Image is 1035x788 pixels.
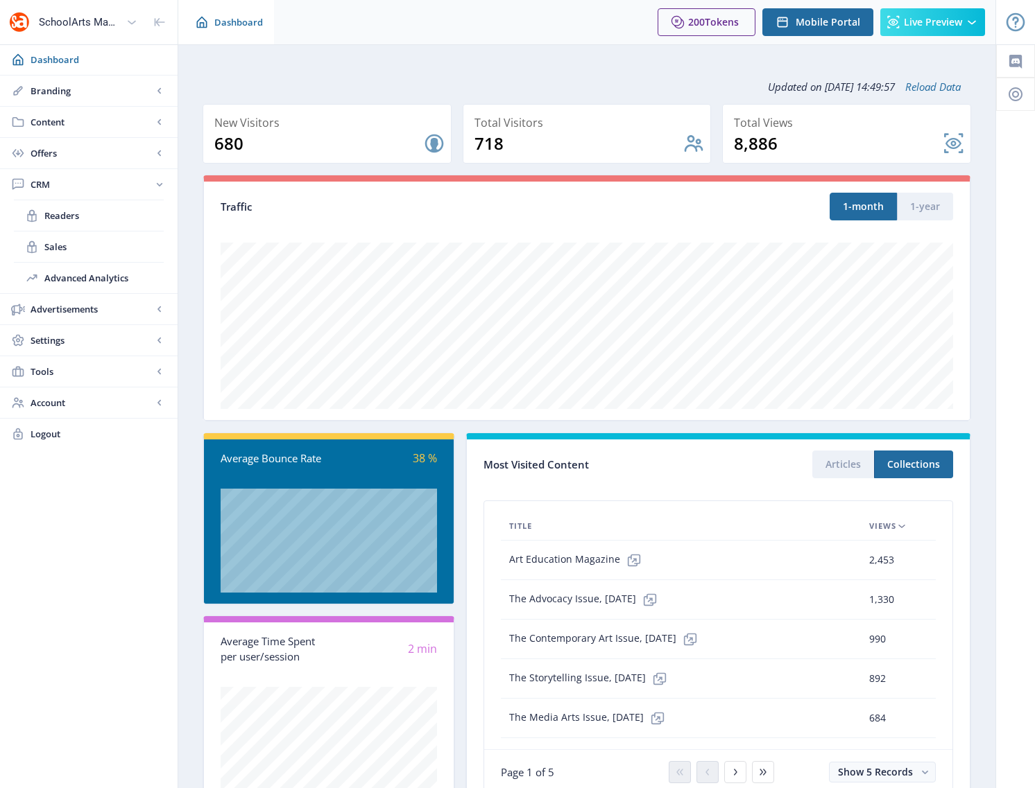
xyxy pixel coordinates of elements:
span: 892 [869,670,886,687]
button: 1-month [830,193,897,220]
button: Collections [874,450,953,478]
span: 1,330 [869,591,894,608]
span: Logout [31,427,166,441]
a: Advanced Analytics [14,263,164,293]
div: Most Visited Content [484,454,718,475]
button: Articles [812,450,874,478]
span: 2,453 [869,552,894,568]
div: Average Time Spent per user/session [221,633,329,665]
span: Content [31,115,153,129]
div: Total Views [734,113,965,132]
button: 200Tokens [658,8,755,36]
span: Art Education Magazine [509,546,648,574]
div: 8,886 [734,132,943,155]
button: Live Preview [880,8,985,36]
button: Mobile Portal [762,8,873,36]
div: Average Bounce Rate [221,450,329,466]
span: Views [869,518,896,534]
div: Total Visitors [474,113,705,132]
div: New Visitors [214,113,445,132]
button: Show 5 Records [829,762,936,782]
span: Dashboard [31,53,166,67]
div: Updated on [DATE] 14:49:57 [203,69,971,104]
span: Advanced Analytics [44,271,164,285]
span: Show 5 Records [838,765,913,778]
span: 684 [869,710,886,726]
div: 680 [214,132,423,155]
span: Advertisements [31,302,153,316]
a: Reload Data [895,80,961,94]
a: Readers [14,200,164,231]
span: Tokens [705,15,739,28]
span: Branding [31,84,153,98]
span: Account [31,396,153,410]
span: Dashboard [214,15,263,29]
span: Readers [44,209,164,222]
span: The Contemporary Art Issue, [DATE] [509,625,704,653]
span: Tools [31,365,153,378]
span: Title [509,518,532,534]
span: Page 1 of 5 [501,765,554,779]
span: 38 % [413,450,437,466]
span: Sales [44,240,164,254]
span: 990 [869,631,886,647]
span: The Storytelling Issue, [DATE] [509,665,674,692]
span: Offers [31,146,153,160]
button: 1-year [897,193,953,220]
span: Mobile Portal [796,17,860,28]
span: The Advocacy Issue, [DATE] [509,586,664,613]
a: Sales [14,231,164,262]
img: properties.app_icon.png [8,11,31,33]
span: CRM [31,177,153,191]
span: The Media Arts Issue, [DATE] [509,704,672,732]
span: Settings [31,333,153,347]
div: Traffic [221,199,587,215]
div: 718 [474,132,683,155]
span: Live Preview [904,17,962,28]
div: 2 min [329,641,437,657]
div: SchoolArts Magazine [39,7,121,37]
